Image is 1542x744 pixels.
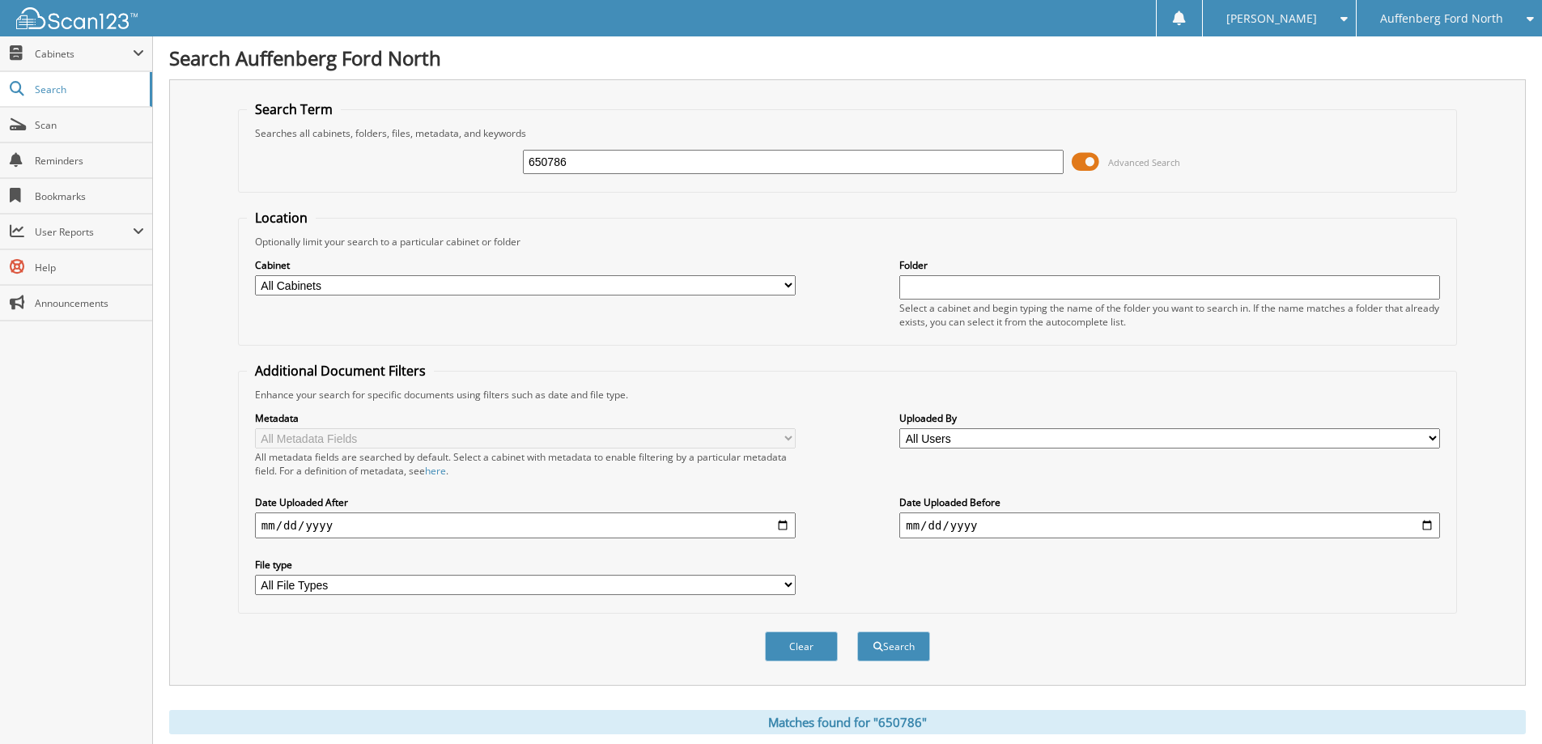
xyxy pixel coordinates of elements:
[255,450,796,478] div: All metadata fields are searched by default. Select a cabinet with metadata to enable filtering b...
[255,512,796,538] input: start
[247,126,1448,140] div: Searches all cabinets, folders, files, metadata, and keywords
[35,261,144,274] span: Help
[899,495,1440,509] label: Date Uploaded Before
[255,495,796,509] label: Date Uploaded After
[35,118,144,132] span: Scan
[425,464,446,478] a: here
[765,631,838,661] button: Clear
[1108,156,1180,168] span: Advanced Search
[899,411,1440,425] label: Uploaded By
[1380,14,1503,23] span: Auffenberg Ford North
[255,411,796,425] label: Metadata
[255,558,796,572] label: File type
[247,362,434,380] legend: Additional Document Filters
[169,45,1526,71] h1: Search Auffenberg Ford North
[857,631,930,661] button: Search
[247,100,341,118] legend: Search Term
[247,388,1448,402] div: Enhance your search for specific documents using filters such as date and file type.
[1226,14,1317,23] span: [PERSON_NAME]
[247,209,316,227] legend: Location
[247,235,1448,249] div: Optionally limit your search to a particular cabinet or folder
[35,83,142,96] span: Search
[35,189,144,203] span: Bookmarks
[899,258,1440,272] label: Folder
[169,710,1526,734] div: Matches found for "650786"
[899,301,1440,329] div: Select a cabinet and begin typing the name of the folder you want to search in. If the name match...
[35,47,133,61] span: Cabinets
[35,154,144,168] span: Reminders
[255,258,796,272] label: Cabinet
[35,225,133,239] span: User Reports
[16,7,138,29] img: scan123-logo-white.svg
[35,296,144,310] span: Announcements
[899,512,1440,538] input: end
